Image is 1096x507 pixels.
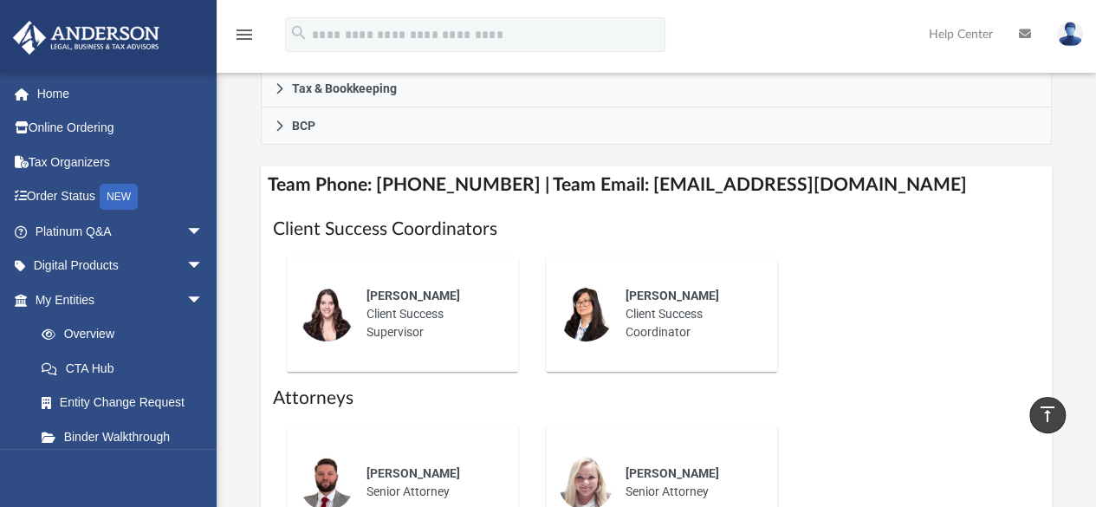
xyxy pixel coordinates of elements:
img: Anderson Advisors Platinum Portal [8,21,165,55]
a: Home [12,76,230,111]
a: Digital Productsarrow_drop_down [12,249,230,283]
a: menu [234,33,255,45]
img: User Pic [1057,22,1083,47]
h1: Attorneys [273,386,1041,411]
div: NEW [100,184,138,210]
i: menu [234,24,255,45]
span: [PERSON_NAME] [366,466,460,480]
div: Client Success Coordinator [613,275,765,354]
h4: Team Phone: [PHONE_NUMBER] | Team Email: [EMAIL_ADDRESS][DOMAIN_NAME] [261,166,1053,205]
a: Entity Change Request [24,386,230,420]
a: vertical_align_top [1029,397,1066,433]
img: thumbnail [299,286,354,341]
a: CTA Hub [24,351,230,386]
a: Tax & Bookkeeping [261,70,1053,107]
h1: Client Success Coordinators [273,217,1041,242]
a: My Entitiesarrow_drop_down [12,283,230,317]
span: Tax & Bookkeeping [292,82,397,94]
i: search [289,23,308,42]
span: [PERSON_NAME] [626,466,719,480]
a: Overview [24,317,230,352]
i: vertical_align_top [1037,404,1058,425]
span: arrow_drop_down [186,283,221,318]
span: BCP [292,120,315,132]
span: [PERSON_NAME] [626,289,719,302]
a: Order StatusNEW [12,179,230,215]
div: Client Success Supervisor [354,275,506,354]
span: [PERSON_NAME] [366,289,460,302]
a: Binder Walkthrough [24,419,230,454]
a: Tax Organizers [12,145,230,179]
a: Platinum Q&Aarrow_drop_down [12,214,230,249]
span: arrow_drop_down [186,249,221,284]
img: thumbnail [558,286,613,341]
a: BCP [261,107,1053,145]
a: Online Ordering [12,111,230,146]
span: arrow_drop_down [186,214,221,250]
